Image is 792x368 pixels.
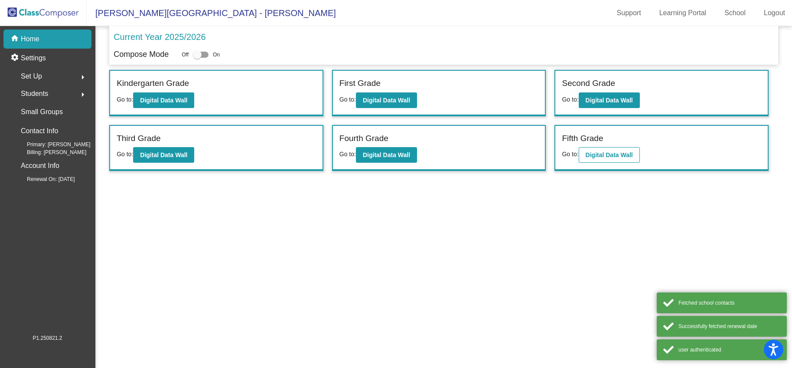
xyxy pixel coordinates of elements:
[562,132,603,145] label: Fifth Grade
[78,89,88,100] mat-icon: arrow_right
[678,322,780,330] div: Successfully fetched renewal date
[339,132,388,145] label: Fourth Grade
[87,6,336,20] span: [PERSON_NAME][GEOGRAPHIC_DATA] - [PERSON_NAME]
[562,151,578,158] span: Go to:
[13,175,75,183] span: Renewal On: [DATE]
[356,147,417,163] button: Digital Data Wall
[21,125,58,137] p: Contact Info
[117,77,189,90] label: Kindergarten Grade
[21,53,46,63] p: Settings
[21,88,48,100] span: Students
[363,151,410,158] b: Digital Data Wall
[579,92,640,108] button: Digital Data Wall
[133,92,194,108] button: Digital Data Wall
[133,147,194,163] button: Digital Data Wall
[213,51,220,59] span: On
[339,151,356,158] span: Go to:
[678,346,780,354] div: user authenticated
[586,151,633,158] b: Digital Data Wall
[182,51,189,59] span: Off
[339,77,381,90] label: First Grade
[114,49,169,60] p: Compose Mode
[117,96,133,103] span: Go to:
[21,160,59,172] p: Account Info
[610,6,648,20] a: Support
[13,148,86,156] span: Billing: [PERSON_NAME]
[678,299,780,307] div: Fetched school contacts
[363,97,410,104] b: Digital Data Wall
[579,147,640,163] button: Digital Data Wall
[10,53,21,63] mat-icon: settings
[586,97,633,104] b: Digital Data Wall
[21,106,63,118] p: Small Groups
[114,30,205,43] p: Current Year 2025/2026
[10,34,21,44] mat-icon: home
[562,77,615,90] label: Second Grade
[562,96,578,103] span: Go to:
[117,132,160,145] label: Third Grade
[339,96,356,103] span: Go to:
[140,151,187,158] b: Digital Data Wall
[652,6,714,20] a: Learning Portal
[117,151,133,158] span: Go to:
[13,141,91,148] span: Primary: [PERSON_NAME]
[356,92,417,108] button: Digital Data Wall
[717,6,753,20] a: School
[140,97,187,104] b: Digital Data Wall
[21,70,42,82] span: Set Up
[78,72,88,82] mat-icon: arrow_right
[757,6,792,20] a: Logout
[21,34,39,44] p: Home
